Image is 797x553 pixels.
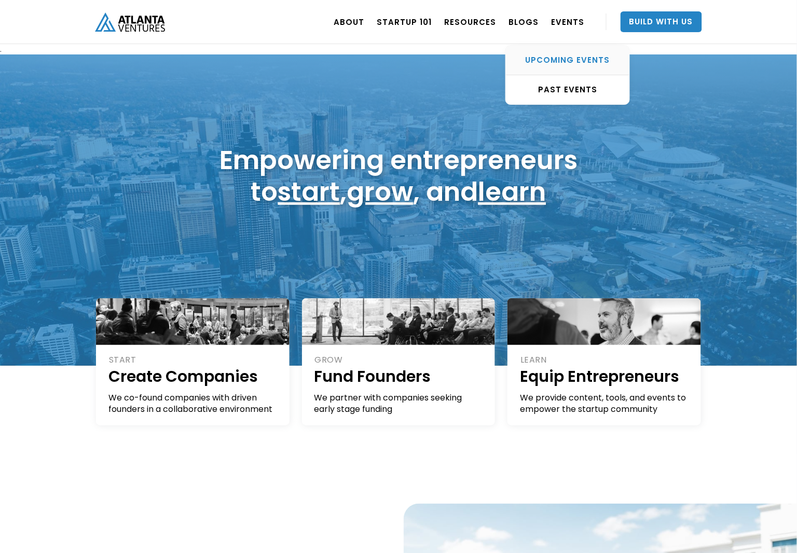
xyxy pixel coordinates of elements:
[621,11,702,32] a: Build With Us
[444,7,496,36] a: RESOURCES
[315,354,484,366] div: GROW
[520,392,690,415] div: We provide content, tools, and events to empower the startup community
[506,75,629,104] a: PAST EVENTS
[478,173,546,210] a: learn
[520,366,690,387] h1: Equip Entrepreneurs
[219,144,578,208] h1: Empowering entrepreneurs to , , and
[520,354,690,366] div: LEARN
[314,366,484,387] h1: Fund Founders
[507,298,701,425] a: LEARNEquip EntrepreneursWe provide content, tools, and events to empower the startup community
[314,392,484,415] div: We partner with companies seeking early stage funding
[108,392,278,415] div: We co-found companies with driven founders in a collaborative environment
[334,7,364,36] a: ABOUT
[108,366,278,387] h1: Create Companies
[551,7,584,36] a: EVENTS
[506,46,629,75] a: UPCOMING EVENTS
[302,298,496,425] a: GROWFund FoundersWe partner with companies seeking early stage funding
[347,173,414,210] a: grow
[96,298,290,425] a: STARTCreate CompaniesWe co-found companies with driven founders in a collaborative environment
[506,85,629,95] div: PAST EVENTS
[377,7,432,36] a: Startup 101
[278,173,340,210] a: start
[109,354,278,366] div: START
[506,55,629,65] div: UPCOMING EVENTS
[509,7,539,36] a: BLOGS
